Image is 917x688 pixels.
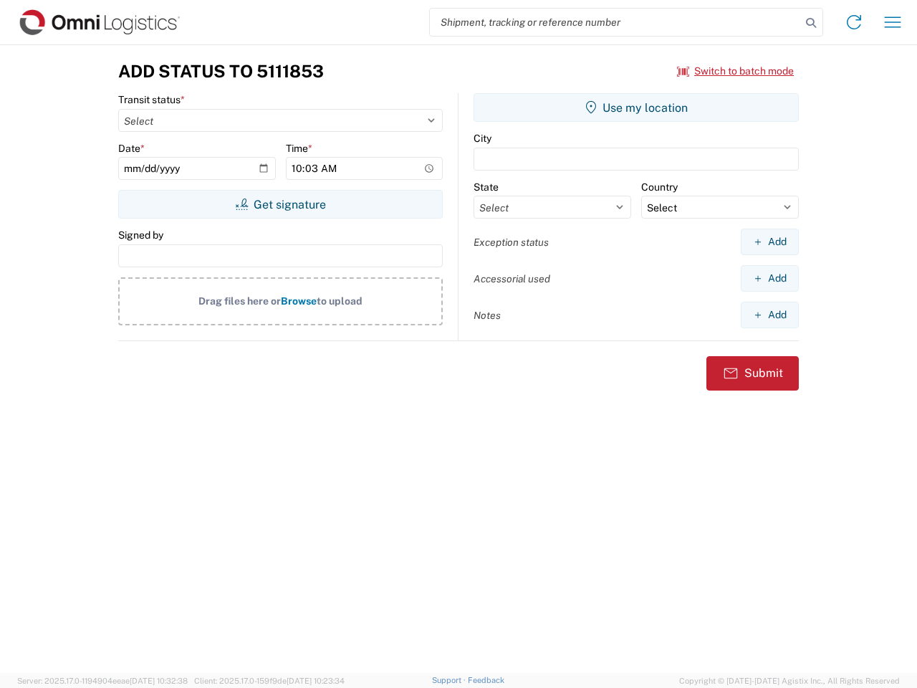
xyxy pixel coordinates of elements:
label: Accessorial used [474,272,550,285]
label: Time [286,142,312,155]
h3: Add Status to 5111853 [118,61,324,82]
label: Transit status [118,93,185,106]
a: Feedback [468,676,504,684]
label: Exception status [474,236,549,249]
span: Copyright © [DATE]-[DATE] Agistix Inc., All Rights Reserved [679,674,900,687]
button: Submit [706,356,799,391]
label: Country [641,181,678,193]
span: [DATE] 10:23:34 [287,677,345,685]
span: Server: 2025.17.0-1194904eeae [17,677,188,685]
label: State [474,181,499,193]
span: [DATE] 10:32:38 [130,677,188,685]
button: Add [741,265,799,292]
input: Shipment, tracking or reference number [430,9,801,36]
button: Get signature [118,190,443,219]
button: Add [741,302,799,328]
span: Client: 2025.17.0-159f9de [194,677,345,685]
label: Signed by [118,229,163,242]
label: Notes [474,309,501,322]
a: Support [432,676,468,684]
label: Date [118,142,145,155]
button: Add [741,229,799,255]
span: Drag files here or [198,295,281,307]
span: to upload [317,295,363,307]
label: City [474,132,491,145]
button: Use my location [474,93,799,122]
button: Switch to batch mode [677,59,794,83]
span: Browse [281,295,317,307]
